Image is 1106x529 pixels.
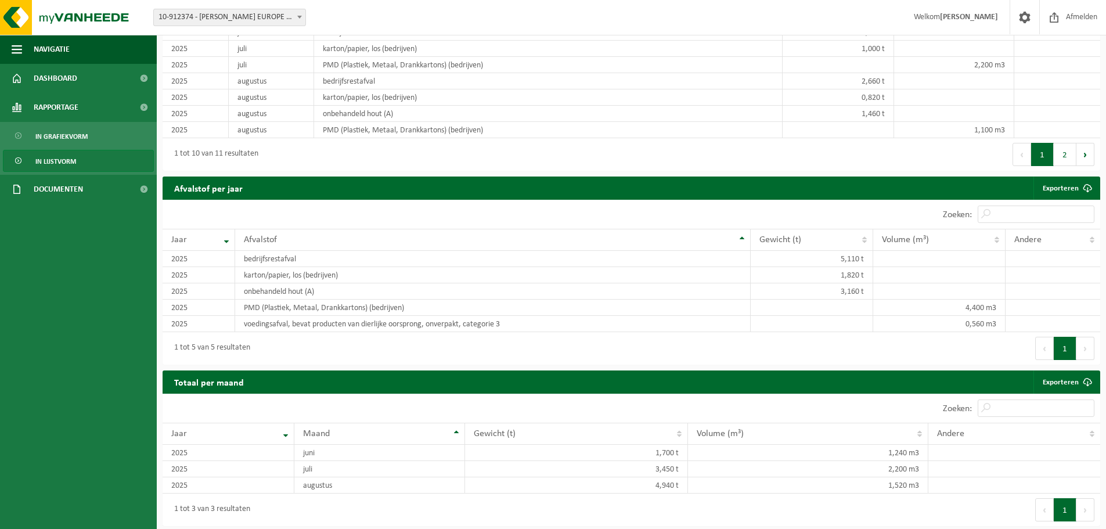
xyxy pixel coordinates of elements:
td: 2,660 t [783,73,894,89]
span: Maand [303,429,330,438]
span: Gewicht (t) [759,235,801,244]
span: Documenten [34,175,83,204]
td: 0,820 t [783,89,894,106]
button: 1 [1054,337,1076,360]
span: Dashboard [34,64,77,93]
button: Previous [1013,143,1031,166]
td: 0,560 m3 [873,316,1006,332]
td: 2025 [163,316,235,332]
a: In lijstvorm [3,150,154,172]
span: Jaar [171,235,187,244]
td: PMD (Plastiek, Metaal, Drankkartons) (bedrijven) [235,300,751,316]
td: 1,460 t [783,106,894,122]
td: augustus [294,477,465,494]
span: Afvalstof [244,235,277,244]
strong: [PERSON_NAME] [940,13,998,21]
button: Next [1076,337,1094,360]
td: onbehandeld hout (A) [314,106,783,122]
button: Next [1076,498,1094,521]
span: In lijstvorm [35,150,76,172]
span: Andere [937,429,964,438]
a: Exporteren [1033,370,1099,394]
td: augustus [229,89,314,106]
span: Navigatie [34,35,70,64]
td: karton/papier, los (bedrijven) [314,41,783,57]
td: 2025 [163,283,235,300]
span: Volume (m³) [697,429,744,438]
span: Volume (m³) [882,235,929,244]
span: 10-912374 - FIKE EUROPE - HERENTALS [154,9,305,26]
td: bedrijfsrestafval [235,251,751,267]
td: 3,160 t [751,283,873,300]
td: juni [294,445,465,461]
span: Gewicht (t) [474,429,516,438]
td: PMD (Plastiek, Metaal, Drankkartons) (bedrijven) [314,122,783,138]
div: 1 tot 5 van 5 resultaten [168,338,250,359]
td: 2,200 m3 [688,461,928,477]
a: Exporteren [1033,177,1099,200]
span: Rapportage [34,93,78,122]
button: 1 [1031,143,1054,166]
button: Previous [1035,337,1054,360]
label: Zoeken: [943,210,972,219]
button: Previous [1035,498,1054,521]
td: voedingsafval, bevat producten van dierlijke oorsprong, onverpakt, categorie 3 [235,316,751,332]
td: 2025 [163,267,235,283]
td: 2025 [163,251,235,267]
td: augustus [229,122,314,138]
td: 2025 [163,106,229,122]
span: In grafiekvorm [35,125,88,147]
td: 1,000 t [783,41,894,57]
td: 1,820 t [751,267,873,283]
h2: Afvalstof per jaar [163,177,254,199]
td: PMD (Plastiek, Metaal, Drankkartons) (bedrijven) [314,57,783,73]
td: 1,520 m3 [688,477,928,494]
td: 2,200 m3 [894,57,1014,73]
td: 1,240 m3 [688,445,928,461]
button: 1 [1054,498,1076,521]
td: augustus [229,106,314,122]
button: 2 [1054,143,1076,166]
td: 1,100 m3 [894,122,1014,138]
td: augustus [229,73,314,89]
td: 2025 [163,300,235,316]
td: 4,400 m3 [873,300,1006,316]
td: 2025 [163,89,229,106]
td: juli [229,57,314,73]
td: karton/papier, los (bedrijven) [235,267,751,283]
span: Jaar [171,429,187,438]
div: 1 tot 3 van 3 resultaten [168,499,250,520]
td: 2025 [163,477,294,494]
a: In grafiekvorm [3,125,154,147]
td: 5,110 t [751,251,873,267]
td: 2025 [163,122,229,138]
button: Next [1076,143,1094,166]
td: 2025 [163,445,294,461]
span: 10-912374 - FIKE EUROPE - HERENTALS [153,9,306,26]
td: 1,700 t [465,445,688,461]
td: juli [229,41,314,57]
label: Zoeken: [943,404,972,413]
td: 2025 [163,41,229,57]
td: 4,940 t [465,477,688,494]
td: bedrijfsrestafval [314,73,783,89]
td: 2025 [163,461,294,477]
div: 1 tot 10 van 11 resultaten [168,144,258,165]
td: 3,450 t [465,461,688,477]
td: 2025 [163,57,229,73]
td: onbehandeld hout (A) [235,283,751,300]
td: karton/papier, los (bedrijven) [314,89,783,106]
span: Andere [1014,235,1042,244]
td: juli [294,461,465,477]
h2: Totaal per maand [163,370,255,393]
td: 2025 [163,73,229,89]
